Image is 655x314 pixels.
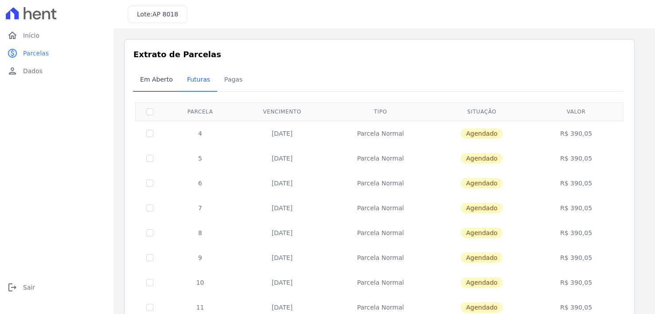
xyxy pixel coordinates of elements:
td: [DATE] [236,220,328,245]
th: Vencimento [236,102,328,121]
th: Valor [530,102,622,121]
td: [DATE] [236,171,328,196]
td: [DATE] [236,121,328,146]
td: 7 [164,196,236,220]
span: Sair [23,283,35,292]
span: Agendado [460,252,503,263]
td: [DATE] [236,245,328,270]
span: Agendado [460,277,503,288]
td: Parcela Normal [328,220,433,245]
span: Parcelas [23,49,49,58]
td: [DATE] [236,146,328,171]
span: Agendado [460,302,503,313]
td: R$ 390,05 [530,245,622,270]
span: Em Aberto [135,71,178,88]
i: paid [7,48,18,59]
span: AP 8018 [152,11,178,18]
a: homeInício [4,27,110,44]
td: Parcela Normal [328,146,433,171]
td: R$ 390,05 [530,171,622,196]
span: Futuras [182,71,215,88]
span: Agendado [460,178,503,188]
td: [DATE] [236,270,328,295]
h3: Lote: [137,10,178,19]
h3: Extrato de Parcelas [133,48,625,60]
td: 6 [164,171,236,196]
td: 5 [164,146,236,171]
td: 10 [164,270,236,295]
td: 4 [164,121,236,146]
td: 8 [164,220,236,245]
span: Agendado [460,228,503,238]
th: Tipo [328,102,433,121]
td: R$ 390,05 [530,146,622,171]
span: Pagas [219,71,248,88]
i: home [7,30,18,41]
a: Pagas [217,69,250,92]
span: Agendado [460,153,503,164]
a: Futuras [180,69,217,92]
span: Início [23,31,39,40]
td: Parcela Normal [328,270,433,295]
i: logout [7,282,18,293]
span: Agendado [460,203,503,213]
i: person [7,66,18,76]
td: R$ 390,05 [530,220,622,245]
td: R$ 390,05 [530,196,622,220]
th: Parcela [164,102,236,121]
td: R$ 390,05 [530,121,622,146]
th: Situação [433,102,530,121]
a: Em Aberto [133,69,180,92]
td: Parcela Normal [328,245,433,270]
a: paidParcelas [4,44,110,62]
td: R$ 390,05 [530,270,622,295]
span: Agendado [460,128,503,139]
a: logoutSair [4,279,110,296]
td: Parcela Normal [328,171,433,196]
td: 9 [164,245,236,270]
span: Dados [23,67,43,75]
td: [DATE] [236,196,328,220]
td: Parcela Normal [328,196,433,220]
a: personDados [4,62,110,80]
td: Parcela Normal [328,121,433,146]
